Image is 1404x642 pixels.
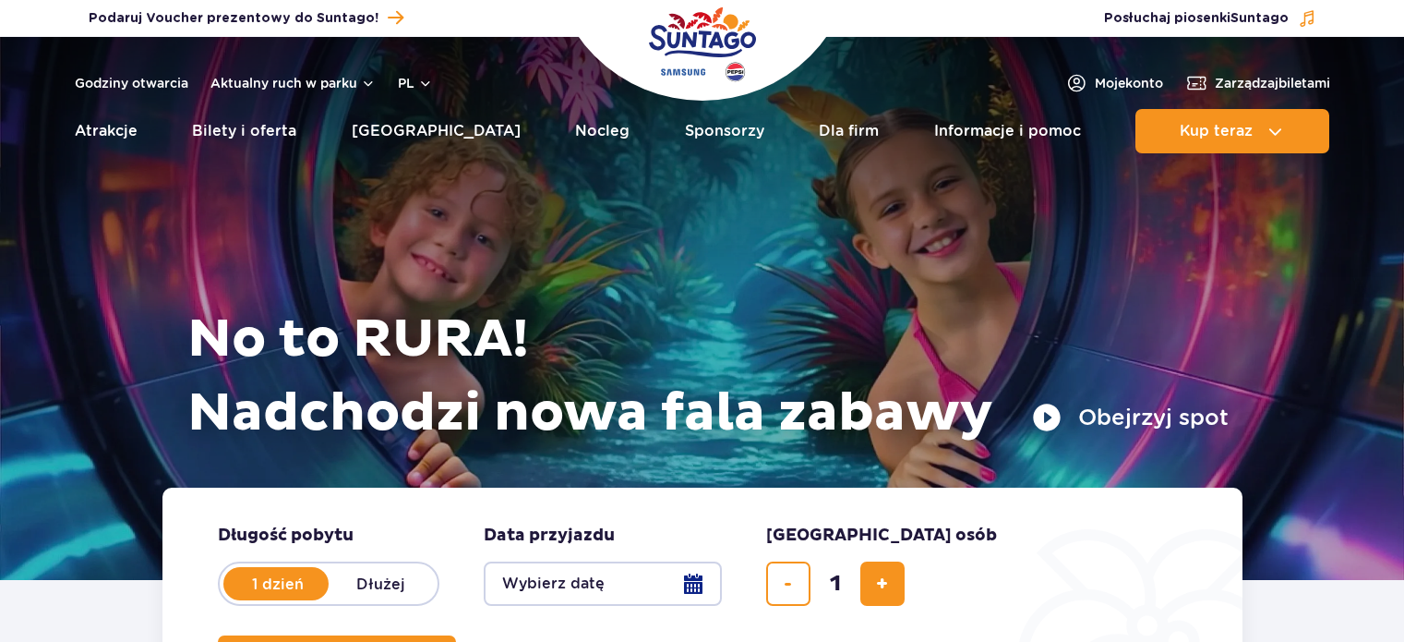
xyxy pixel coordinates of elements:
a: [GEOGRAPHIC_DATA] [352,109,521,153]
a: Sponsorzy [685,109,764,153]
a: Dla firm [819,109,879,153]
span: Kup teraz [1180,123,1253,139]
a: Podaruj Voucher prezentowy do Suntago! [89,6,403,30]
span: Zarządzaj biletami [1215,74,1330,92]
a: Godziny otwarcia [75,74,188,92]
button: pl [398,74,433,92]
button: Obejrzyj spot [1032,403,1229,432]
h1: No to RURA! Nadchodzi nowa fala zabawy [187,303,1229,451]
a: Nocleg [575,109,630,153]
label: Dłużej [329,564,434,603]
span: Suntago [1230,12,1289,25]
a: Bilety i oferta [192,109,296,153]
button: dodaj bilet [860,562,905,606]
button: Wybierz datę [484,562,722,606]
span: Podaruj Voucher prezentowy do Suntago! [89,9,378,28]
a: Mojekonto [1065,72,1163,94]
a: Atrakcje [75,109,138,153]
input: liczba biletów [813,562,858,606]
button: usuń bilet [766,562,810,606]
a: Informacje i pomoc [934,109,1081,153]
a: Zarządzajbiletami [1185,72,1330,94]
span: Data przyjazdu [484,525,615,547]
span: [GEOGRAPHIC_DATA] osób [766,525,997,547]
label: 1 dzień [225,564,330,603]
span: Długość pobytu [218,525,354,547]
span: Moje konto [1095,74,1163,92]
span: Posłuchaj piosenki [1104,9,1289,28]
button: Kup teraz [1135,109,1329,153]
button: Aktualny ruch w parku [210,76,376,91]
button: Posłuchaj piosenkiSuntago [1104,9,1316,28]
